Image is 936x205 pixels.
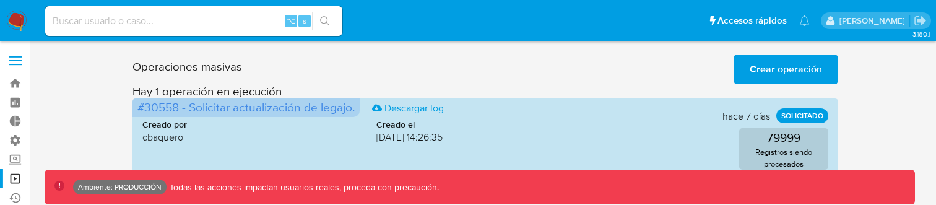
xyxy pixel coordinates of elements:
[312,12,337,30] button: search-icon
[839,15,909,27] p: ramiro.carbonell@mercadolibre.com.co
[45,13,342,29] input: Buscar usuario o caso...
[914,14,927,27] a: Salir
[167,181,439,193] p: Todas las acciones impactan usuarios reales, proceda con precaución.
[717,14,787,27] span: Accesos rápidos
[286,15,295,27] span: ⌥
[78,185,162,190] p: Ambiente: PRODUCCIÓN
[303,15,306,27] span: s
[799,15,810,26] a: Notificaciones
